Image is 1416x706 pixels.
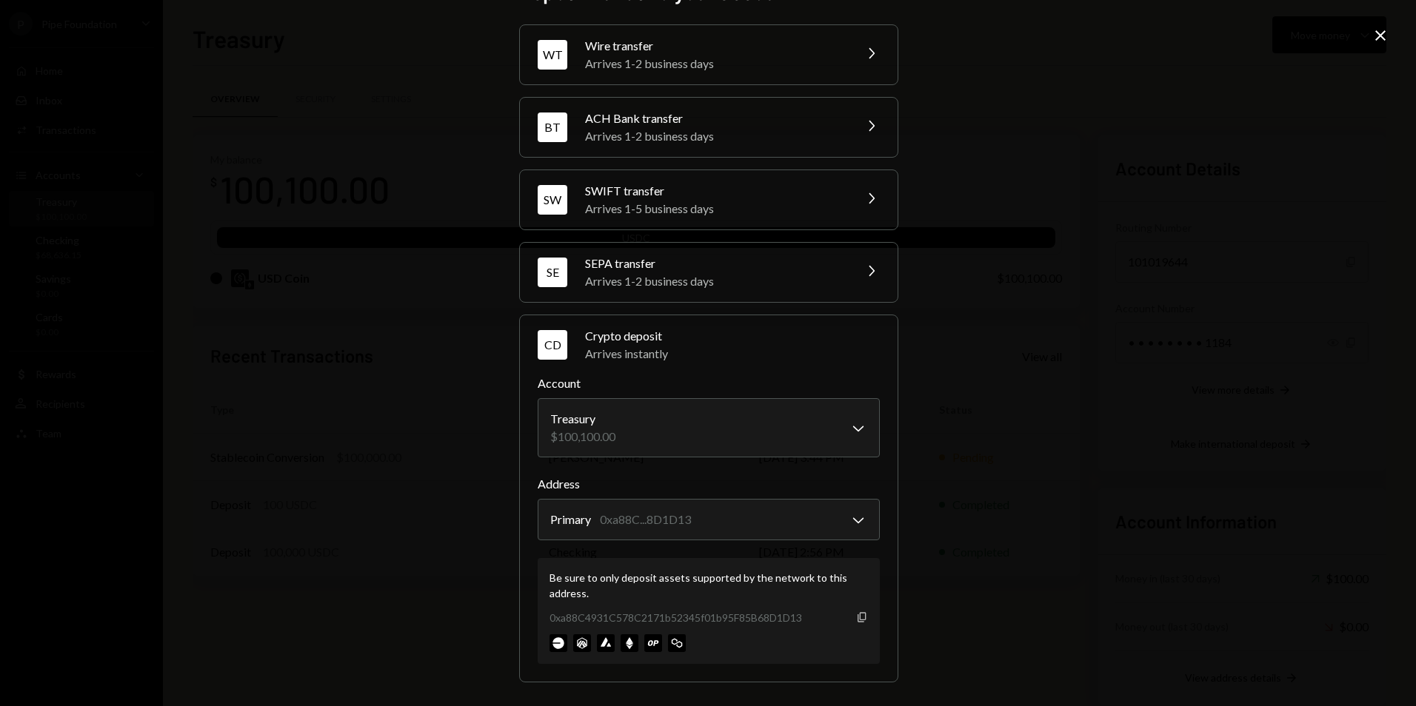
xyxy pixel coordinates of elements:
[520,243,898,302] button: SESEPA transferArrives 1-2 business days
[585,127,844,145] div: Arrives 1-2 business days
[538,499,880,540] button: Address
[520,170,898,229] button: SWSWIFT transferArrives 1-5 business days
[550,570,868,601] div: Be sure to only deposit assets supported by the network to this address.
[520,25,898,84] button: WTWire transferArrives 1-2 business days
[538,185,567,215] div: SW
[585,37,844,55] div: Wire transfer
[538,112,567,142] div: BT
[585,345,880,363] div: Arrives instantly
[538,374,880,664] div: CDCrypto depositArrives instantly
[600,511,691,528] div: 0xa88C...8D1D13
[573,634,591,652] img: arbitrum-mainnet
[520,98,898,157] button: BTACH Bank transferArrives 1-2 business days
[585,255,844,272] div: SEPA transfer
[597,634,615,652] img: avalanche-mainnet
[550,634,567,652] img: base-mainnet
[668,634,686,652] img: polygon-mainnet
[550,610,802,625] div: 0xa88C4931C578C2171b52345f01b95F85B68D1D13
[538,258,567,287] div: SE
[538,40,567,70] div: WT
[585,55,844,73] div: Arrives 1-2 business days
[538,330,567,360] div: CD
[644,634,662,652] img: optimism-mainnet
[538,475,880,493] label: Address
[538,374,880,392] label: Account
[520,315,898,374] button: CDCrypto depositArrives instantly
[585,272,844,290] div: Arrives 1-2 business days
[585,200,844,218] div: Arrives 1-5 business days
[538,398,880,457] button: Account
[585,110,844,127] div: ACH Bank transfer
[585,327,880,345] div: Crypto deposit
[621,634,638,652] img: ethereum-mainnet
[585,182,844,200] div: SWIFT transfer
